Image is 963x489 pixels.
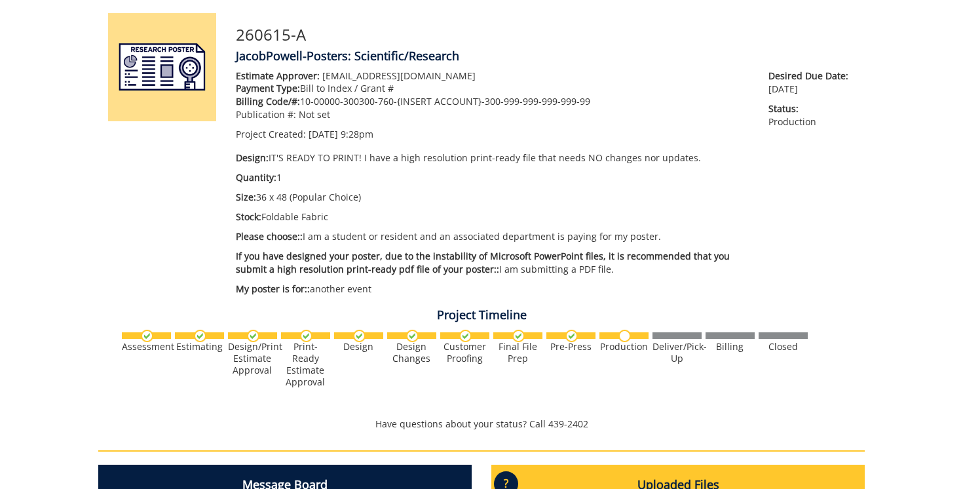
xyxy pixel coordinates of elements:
p: 10-00000-300300-760-{INSERT ACCOUNT}-300-999-999-999-999-99 [236,95,749,108]
img: checkmark [141,330,153,342]
div: Closed [759,341,808,353]
div: Design/Print Estimate Approval [228,341,277,376]
img: checkmark [194,330,206,342]
p: 36 x 48 (Popular Choice) [236,191,749,204]
p: 1 [236,171,749,184]
p: IT'S READY TO PRINT! I have a high resolution print-ready file that needs NO changes nor updates. [236,151,749,165]
span: Please choose:: [236,230,303,243]
span: Payment Type: [236,82,300,94]
div: Print-Ready Estimate Approval [281,341,330,388]
span: Project Created: [236,128,306,140]
h4: JacobPowell-Posters: Scientific/Research [236,50,855,63]
span: Not set [299,108,330,121]
p: Production [768,102,855,128]
div: Assessment [122,341,171,353]
div: Customer Proofing [440,341,489,364]
img: Product featured image [108,13,216,121]
span: [DATE] 9:28pm [309,128,373,140]
img: checkmark [512,330,525,342]
div: Design [334,341,383,353]
span: If you have designed your poster, due to the instability of Microsoft PowerPoint files, it is rec... [236,250,730,275]
span: Quantity: [236,171,276,184]
span: Status: [768,102,855,115]
img: checkmark [565,330,578,342]
div: Final File Prep [493,341,542,364]
div: Estimating [175,341,224,353]
div: Production [599,341,649,353]
p: [DATE] [768,69,855,96]
img: no [618,330,631,342]
span: Publication #: [236,108,296,121]
span: Billing Code/#: [236,95,300,108]
div: Design Changes [387,341,436,364]
img: checkmark [353,330,366,342]
span: My poster is for:: [236,283,310,295]
img: checkmark [300,330,312,342]
img: checkmark [247,330,259,342]
h3: 260615-A [236,26,855,43]
div: Billing [706,341,755,353]
span: Desired Due Date: [768,69,855,83]
p: I am submitting a PDF file. [236,250,749,276]
span: Size: [236,191,256,203]
span: Stock: [236,210,261,223]
img: checkmark [459,330,472,342]
h4: Project Timeline [98,309,865,322]
p: Bill to Index / Grant # [236,82,749,95]
span: Design: [236,151,269,164]
img: checkmark [406,330,419,342]
p: [EMAIL_ADDRESS][DOMAIN_NAME] [236,69,749,83]
span: Estimate Approver: [236,69,320,82]
p: Have questions about your status? Call 439-2402 [98,418,865,431]
div: Deliver/Pick-Up [652,341,702,364]
p: Foldable Fabric [236,210,749,224]
p: another event [236,283,749,296]
p: I am a student or resident and an associated department is paying for my poster. [236,230,749,243]
div: Pre-Press [546,341,595,353]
